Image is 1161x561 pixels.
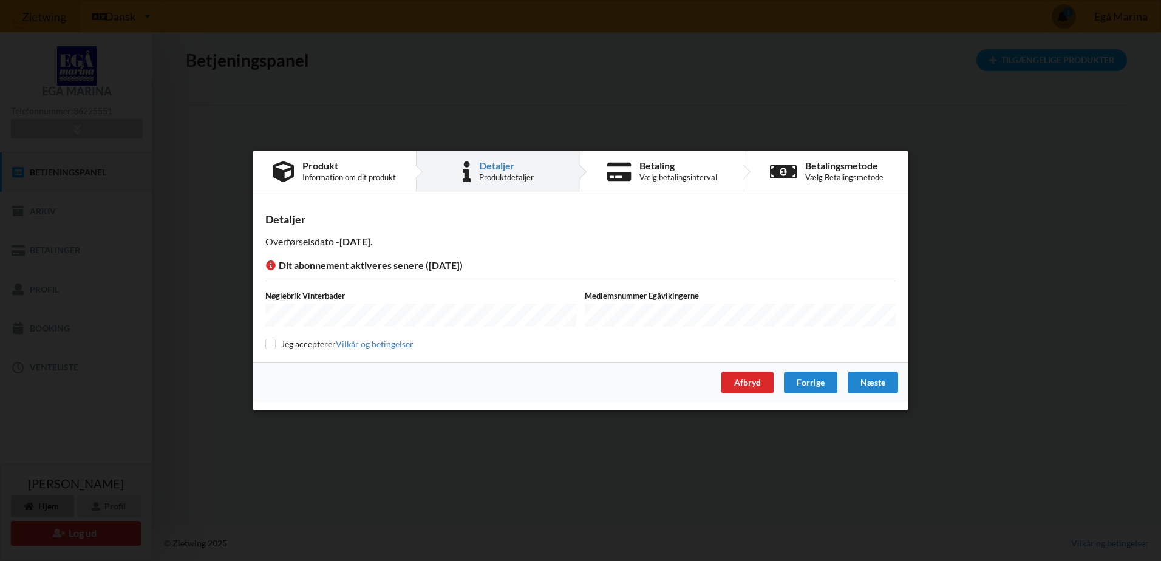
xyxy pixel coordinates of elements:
div: Betalingsmetode [805,161,884,171]
div: Forrige [784,372,837,393]
div: Detaljer [265,212,896,226]
label: Jeg accepterer [265,339,414,349]
div: Produkt [302,161,396,171]
div: Detaljer [479,161,534,171]
p: Overførselsdato - . [265,235,896,249]
div: Næste [848,372,898,393]
div: Information om dit produkt [302,172,396,182]
span: Dit abonnement aktiveres senere ([DATE]) [265,259,463,270]
label: Nøglebrik Vinterbader [265,290,576,301]
div: Produktdetaljer [479,172,534,182]
a: Vilkår og betingelser [336,339,414,349]
div: Vælg betalingsinterval [639,172,717,182]
div: Afbryd [721,372,774,393]
label: Medlemsnummer Egåvikingerne [585,290,896,301]
b: [DATE] [339,236,370,247]
div: Betaling [639,161,717,171]
div: Vælg Betalingsmetode [805,172,884,182]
